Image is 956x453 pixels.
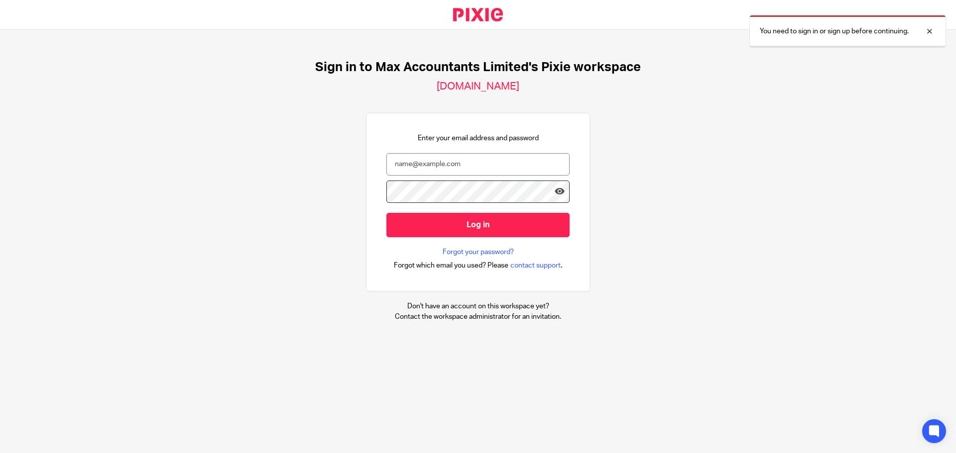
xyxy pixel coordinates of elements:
input: Log in [386,213,570,237]
a: Forgot your password? [443,247,514,257]
p: You need to sign in or sign up before continuing. [760,26,909,36]
p: Contact the workspace administrator for an invitation. [395,312,561,322]
p: Don't have an account on this workspace yet? [395,301,561,311]
h1: Sign in to Max Accountants Limited's Pixie workspace [315,60,641,75]
p: Enter your email address and password [418,133,539,143]
span: Forgot which email you used? Please [394,261,508,271]
input: name@example.com [386,153,570,176]
div: . [394,260,563,271]
h2: [DOMAIN_NAME] [437,80,519,93]
span: contact support [510,261,561,271]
